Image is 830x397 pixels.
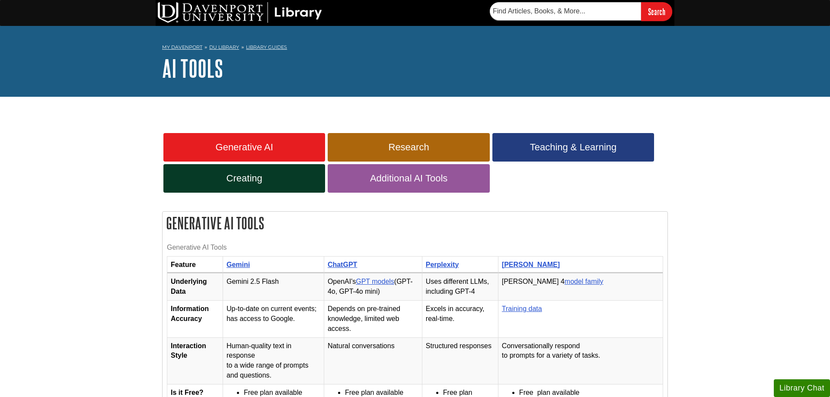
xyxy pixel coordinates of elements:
input: Search [641,2,672,21]
td: Natural conversations [324,337,422,384]
td: OpenAI's (GPT-4o, GPT-4o mini) [324,273,422,301]
td: [PERSON_NAME] 4 [498,273,663,301]
img: DU Library [158,2,322,23]
span: Research [334,142,483,153]
td: Uses different LLMs, including GPT-4 [422,273,498,301]
a: Generative AI [163,133,325,162]
a: Library Guides [246,44,287,50]
td: Human-quality text in response to a wide range of prompts and questions. [223,337,324,384]
h2: Generative AI Tools [163,212,667,235]
a: model family [565,278,603,285]
strong: Information Accuracy [171,305,209,322]
td: Gemini 2.5 Flash [223,273,324,301]
span: Creating [170,173,319,184]
strong: Is it Free? [171,389,204,396]
a: GPT models [356,278,394,285]
caption: Generative AI Tools [167,239,663,256]
td: Excels in accuracy, real-time. [422,301,498,338]
a: DU Library [209,44,239,50]
h1: AI Tools [162,55,668,81]
td: Up-to-date on current events; has access to Google. [223,301,324,338]
a: Research [328,133,489,162]
th: Feature [167,256,223,273]
a: Perplexity [426,261,459,268]
a: Teaching & Learning [492,133,654,162]
p: Conversationally respond to prompts for a variety of tasks. [502,341,659,361]
button: Library Chat [774,379,830,397]
strong: Interaction Style [171,342,206,359]
input: Find Articles, Books, & More... [490,2,641,20]
td: Structured responses [422,337,498,384]
td: Depends on pre-trained knowledge, limited web access. [324,301,422,338]
a: Training data [502,305,542,312]
nav: breadcrumb [162,41,668,55]
a: ChatGPT [328,261,357,268]
span: Generative AI [170,142,319,153]
span: Additional AI Tools [334,173,483,184]
a: Additional AI Tools [328,164,489,193]
form: Searches DU Library's articles, books, and more [490,2,672,21]
a: [PERSON_NAME] [502,261,560,268]
strong: Underlying Data [171,278,207,295]
a: My Davenport [162,44,202,51]
a: Gemini [227,261,250,268]
a: Creating [163,164,325,193]
span: Teaching & Learning [499,142,648,153]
